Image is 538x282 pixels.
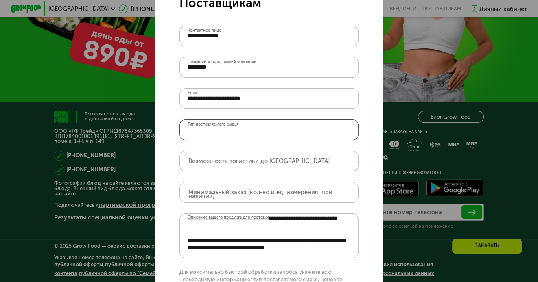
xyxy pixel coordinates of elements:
[188,190,359,198] label: Минимальный заказ (кол-во и ед. измерения, при наличии)
[188,60,256,64] label: Название и город вашей компании
[188,91,198,95] label: Email
[188,159,330,163] label: Возможность логистики до [GEOGRAPHIC_DATA]
[188,214,269,221] label: Описание вашего продукта для поставки
[188,28,221,33] label: Контактное лицо
[188,122,238,126] label: Тип поставляемого сырья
